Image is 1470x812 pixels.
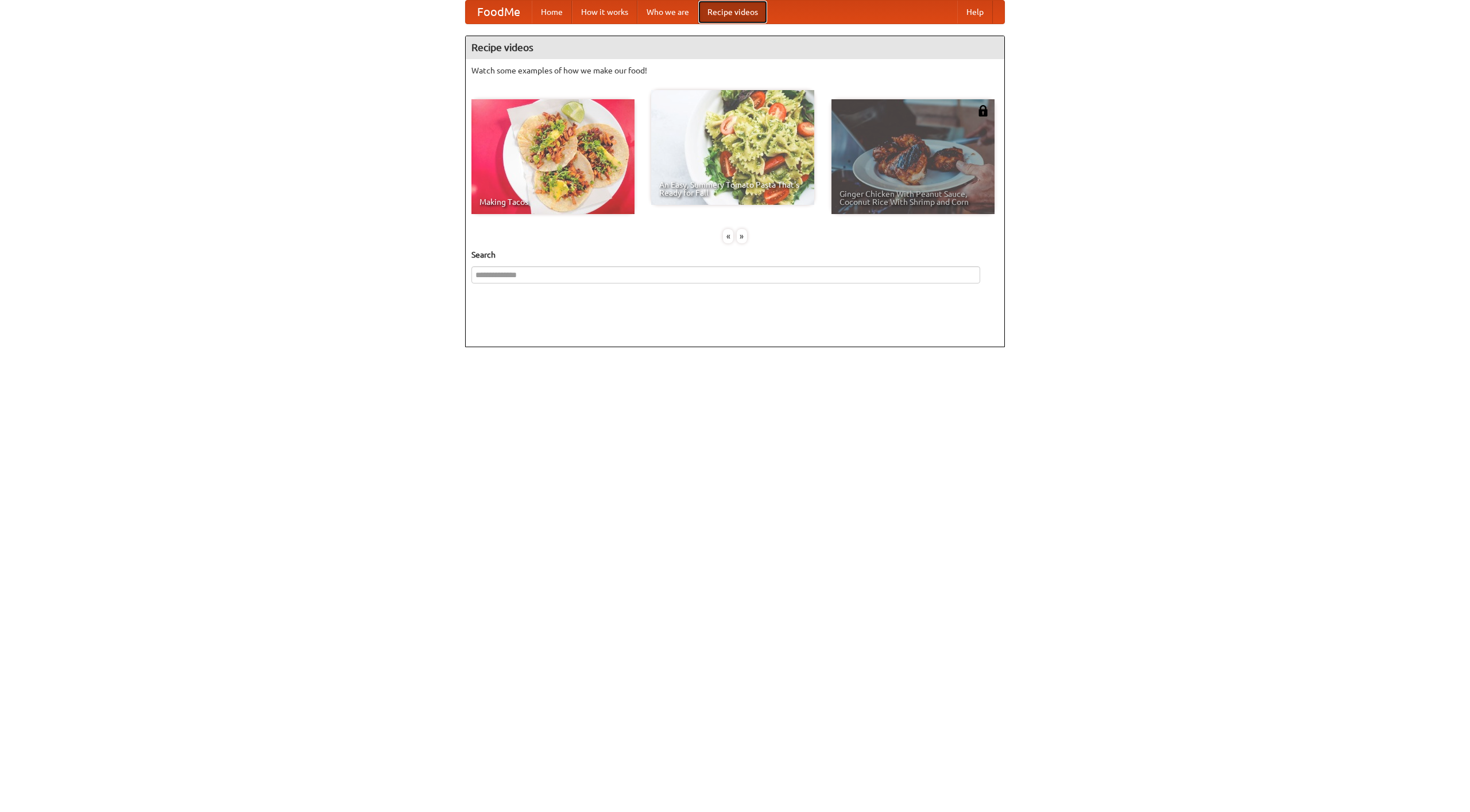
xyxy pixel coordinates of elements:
img: 483408.png [977,105,989,116]
a: How it works [572,1,637,24]
a: An Easy, Summery Tomato Pasta That's Ready for Fall [651,90,814,205]
a: Help [957,1,993,24]
p: Watch some examples of how we make our food! [471,65,999,76]
span: Making Tacos [479,198,626,206]
a: Who we are [637,1,698,24]
span: An Easy, Summery Tomato Pasta That's Ready for Fall [659,181,806,197]
div: » [737,229,747,243]
a: Making Tacos [471,99,635,214]
div: « [723,229,733,243]
a: Recipe videos [698,1,767,24]
a: Home [532,1,572,24]
h5: Search [471,249,999,261]
a: FoodMe [466,1,532,24]
h4: Recipe videos [466,36,1004,59]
